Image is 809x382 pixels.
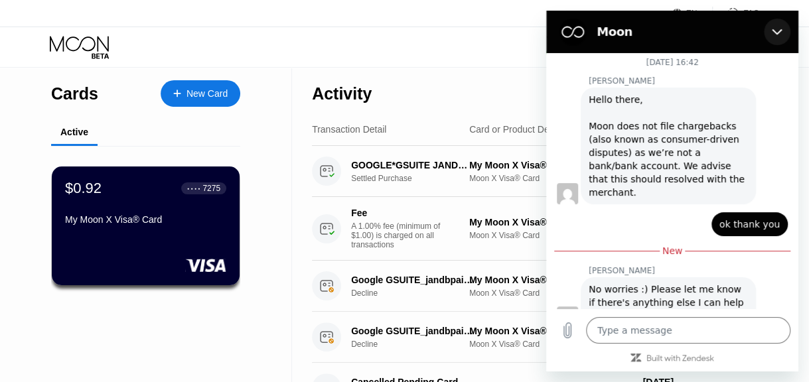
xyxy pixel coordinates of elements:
div: My Moon X Visa® Card [469,217,632,227]
div: Moon X Visa® Card [469,288,632,298]
div: Google GSUITE_jandbpainti650-2530000 USDeclineMy Moon X Visa® CardMoon X Visa® Card[DATE]2:27 PM$... [312,261,759,312]
div: Decline [351,340,483,349]
div: Moon X Visa® Card [469,231,632,240]
div: Decline [351,288,483,298]
div: My Moon X Visa® Card [469,326,632,336]
div: $0.92 [65,180,102,197]
div: Activity [312,84,372,103]
div: New Card [186,88,228,99]
div: My Moon X Visa® Card [65,214,226,225]
div: My Moon X Visa® Card [469,160,632,170]
div: FAQ [743,9,759,18]
div: Moon X Visa® Card [469,340,632,349]
div: Fee [351,208,444,218]
div: Cards [51,84,98,103]
div: Google GSUITE_jandbpainti650-2530000 USDeclineMy Moon X Visa® CardMoon X Visa® Card[DATE]2:27 PM$... [312,312,759,363]
div: FAQ [713,7,759,20]
div: 7275 [202,184,220,193]
iframe: Messaging window [546,11,798,371]
div: Google GSUITE_jandbpainti650-2530000 US [351,326,474,336]
div: Transaction Detail [312,124,386,135]
div: Google GSUITE_jandbpainti650-2530000 US [351,275,474,285]
div: My Moon X Visa® Card [469,275,632,285]
div: New Card [161,80,240,107]
div: GOOGLE*GSUITE JANDBPAI CC GOOGLE.COMUS [351,160,474,170]
div: EN [672,7,713,20]
div: Active [60,127,88,137]
div: ● ● ● ● [187,186,200,190]
div: Settled Purchase [351,174,483,183]
div: A 1.00% fee (minimum of $1.00) is charged on all transactions [351,222,451,249]
div: Card or Product Detail [469,124,561,135]
div: EN [686,9,698,18]
div: FeeA 1.00% fee (minimum of $1.00) is charged on all transactionsMy Moon X Visa® CardMoon X Visa® ... [312,197,759,261]
div: $0.92● ● ● ●7275My Moon X Visa® Card [52,166,240,285]
div: GOOGLE*GSUITE JANDBPAI CC GOOGLE.COMUSSettled PurchaseMy Moon X Visa® CardMoon X Visa® Card[DATE]... [312,146,759,197]
div: Moon X Visa® Card [469,174,632,183]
